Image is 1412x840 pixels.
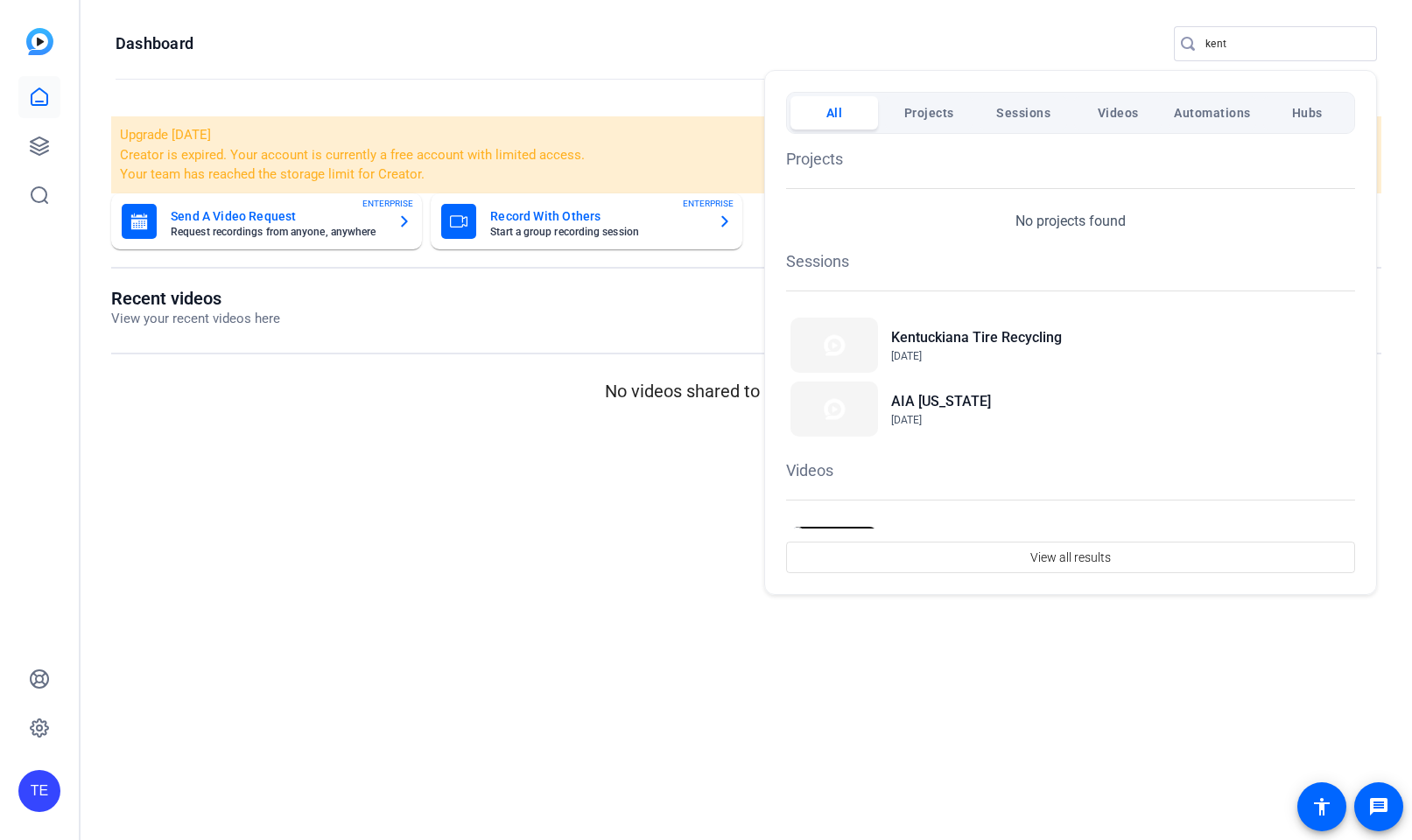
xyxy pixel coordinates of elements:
[786,249,1355,273] h1: Sessions
[790,381,878,437] img: Thumbnail
[891,414,922,426] span: [DATE]
[904,97,954,129] span: Projects
[1015,211,1126,232] p: No projects found
[996,97,1050,129] span: Sessions
[786,147,1355,171] h1: Projects
[1030,541,1111,574] span: View all results
[826,97,843,129] span: All
[891,350,922,362] span: [DATE]
[891,327,1062,348] h2: Kentuckiana Tire Recycling
[1098,97,1139,129] span: Videos
[786,458,1355,482] h1: Videos
[1292,97,1323,129] span: Hubs
[790,318,878,373] img: Thumbnail
[786,542,1355,573] button: View all results
[1174,97,1251,129] span: Automations
[790,527,878,576] img: Thumbnail
[891,391,991,412] h2: AIA [US_STATE]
